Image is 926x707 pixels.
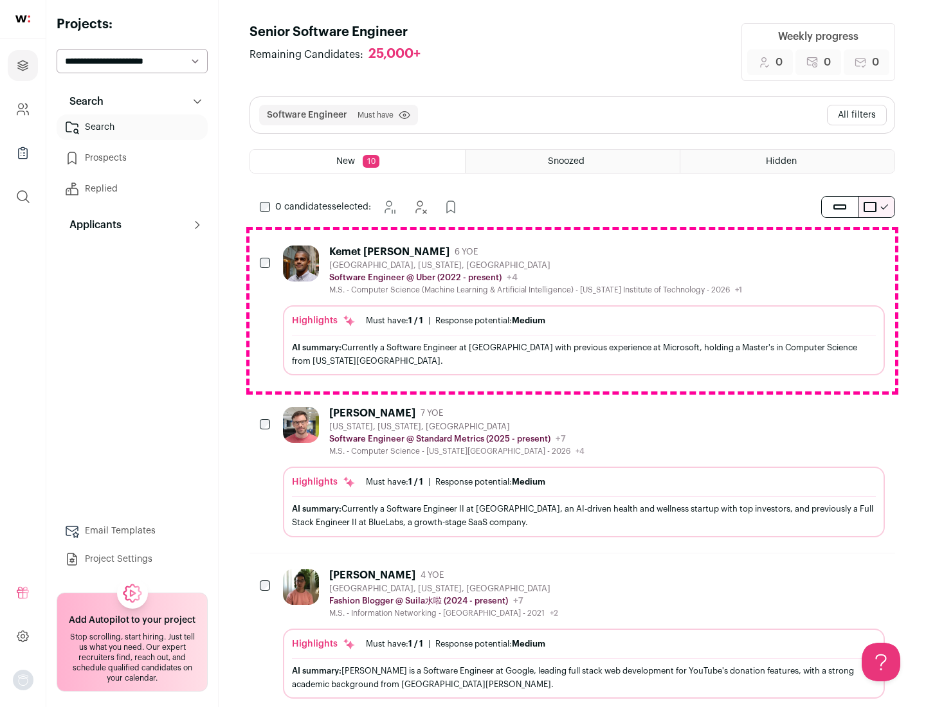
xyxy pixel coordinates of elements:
[57,593,208,692] a: Add Autopilot to your project Stop scrolling, start hiring. Just tell us what you need. Our exper...
[57,518,208,544] a: Email Templates
[438,194,464,220] button: Add to Prospects
[65,632,199,683] div: Stop scrolling, start hiring. Just tell us what you need. Our expert recruiters find, reach out, ...
[69,614,195,627] h2: Add Autopilot to your project
[329,446,585,456] div: M.S. - Computer Science - [US_STATE][GEOGRAPHIC_DATA] - 2026
[435,477,545,487] div: Response potential:
[57,15,208,33] h2: Projects:
[8,138,38,168] a: Company Lists
[556,434,566,443] span: +7
[455,247,478,257] span: 6 YOE
[421,570,444,580] span: 4 YOE
[548,157,585,166] span: Snoozed
[57,212,208,238] button: Applicants
[57,89,208,114] button: Search
[507,273,518,282] span: +4
[766,157,797,166] span: Hidden
[329,569,415,582] div: [PERSON_NAME]
[366,639,545,649] ul: |
[408,640,423,648] span: 1 / 1
[283,569,319,605] img: 322c244f3187aa81024ea13e08450523775794405435f85740c15dbe0cd0baab.jpg
[62,94,104,109] p: Search
[13,670,33,690] img: nopic.png
[776,55,783,70] span: 0
[329,608,558,618] div: M.S. - Information Networking - [GEOGRAPHIC_DATA] - 2021
[250,47,363,62] span: Remaining Candidates:
[250,23,433,41] h1: Senior Software Engineer
[366,477,545,487] ul: |
[292,505,341,513] span: AI summary:
[57,176,208,202] a: Replied
[8,94,38,125] a: Company and ATS Settings
[57,114,208,140] a: Search
[366,316,545,326] ul: |
[283,246,319,282] img: 1d26598260d5d9f7a69202d59cf331847448e6cffe37083edaed4f8fc8795bfe
[275,202,332,211] span: 0 candidates
[292,502,876,529] div: Currently a Software Engineer II at [GEOGRAPHIC_DATA], an AI-driven health and wellness startup w...
[366,477,423,487] div: Must have:
[267,109,347,121] button: Software Engineer
[680,150,894,173] a: Hidden
[292,343,341,352] span: AI summary:
[336,157,355,166] span: New
[8,50,38,81] a: Projects
[292,664,876,691] div: [PERSON_NAME] is a Software Engineer at Google, leading full stack web development for YouTube's ...
[292,667,341,675] span: AI summary:
[283,569,885,699] a: [PERSON_NAME] 4 YOE [GEOGRAPHIC_DATA], [US_STATE], [GEOGRAPHIC_DATA] Fashion Blogger @ Suila水啦 (2...
[466,150,680,173] a: Snoozed
[329,407,415,420] div: [PERSON_NAME]
[366,639,423,649] div: Must have:
[329,596,508,606] p: Fashion Blogger @ Suila水啦 (2024 - present)
[421,408,443,418] span: 7 YOE
[13,670,33,690] button: Open dropdown
[512,478,545,486] span: Medium
[329,422,585,432] div: [US_STATE], [US_STATE], [GEOGRAPHIC_DATA]
[862,643,900,681] iframe: Help Scout Beacon - Open
[329,273,502,283] p: Software Engineer @ Uber (2022 - present)
[550,609,558,617] span: +2
[824,55,831,70] span: 0
[513,596,523,605] span: +7
[735,286,742,294] span: +1
[872,55,879,70] span: 0
[292,314,356,327] div: Highlights
[363,155,379,168] span: 10
[827,105,887,125] button: All filters
[283,407,885,537] a: [PERSON_NAME] 7 YOE [US_STATE], [US_STATE], [GEOGRAPHIC_DATA] Software Engineer @ Standard Metric...
[366,316,423,326] div: Must have:
[435,316,545,326] div: Response potential:
[435,639,545,649] div: Response potential:
[329,260,742,271] div: [GEOGRAPHIC_DATA], [US_STATE], [GEOGRAPHIC_DATA]
[275,201,371,213] span: selected:
[407,194,433,220] button: Hide
[512,316,545,325] span: Medium
[329,285,742,295] div: M.S. - Computer Science (Machine Learning & Artificial Intelligence) - [US_STATE] Institute of Te...
[512,640,545,648] span: Medium
[292,476,356,488] div: Highlights
[376,194,402,220] button: Snooze
[292,341,876,368] div: Currently a Software Engineer at [GEOGRAPHIC_DATA] with previous experience at Microsoft, holding...
[57,145,208,171] a: Prospects
[408,316,423,325] span: 1 / 1
[329,584,558,594] div: [GEOGRAPHIC_DATA], [US_STATE], [GEOGRAPHIC_DATA]
[408,478,423,486] span: 1 / 1
[358,110,394,120] span: Must have
[329,434,550,444] p: Software Engineer @ Standard Metrics (2025 - present)
[283,246,885,375] a: Kemet [PERSON_NAME] 6 YOE [GEOGRAPHIC_DATA], [US_STATE], [GEOGRAPHIC_DATA] Software Engineer @ Ub...
[778,29,858,44] div: Weekly progress
[283,407,319,443] img: 0fb184815f518ed3bcaf4f46c87e3bafcb34ea1ec747045ab451f3ffb05d485a
[329,246,449,258] div: Kemet [PERSON_NAME]
[368,46,421,62] div: 25,000+
[62,217,122,233] p: Applicants
[292,638,356,650] div: Highlights
[15,15,30,22] img: wellfound-shorthand-0d5821cbd27db2630d0214b213865d53afaa358527fdda9d0ea32b1df1b89c2c.svg
[576,447,585,455] span: +4
[57,546,208,572] a: Project Settings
